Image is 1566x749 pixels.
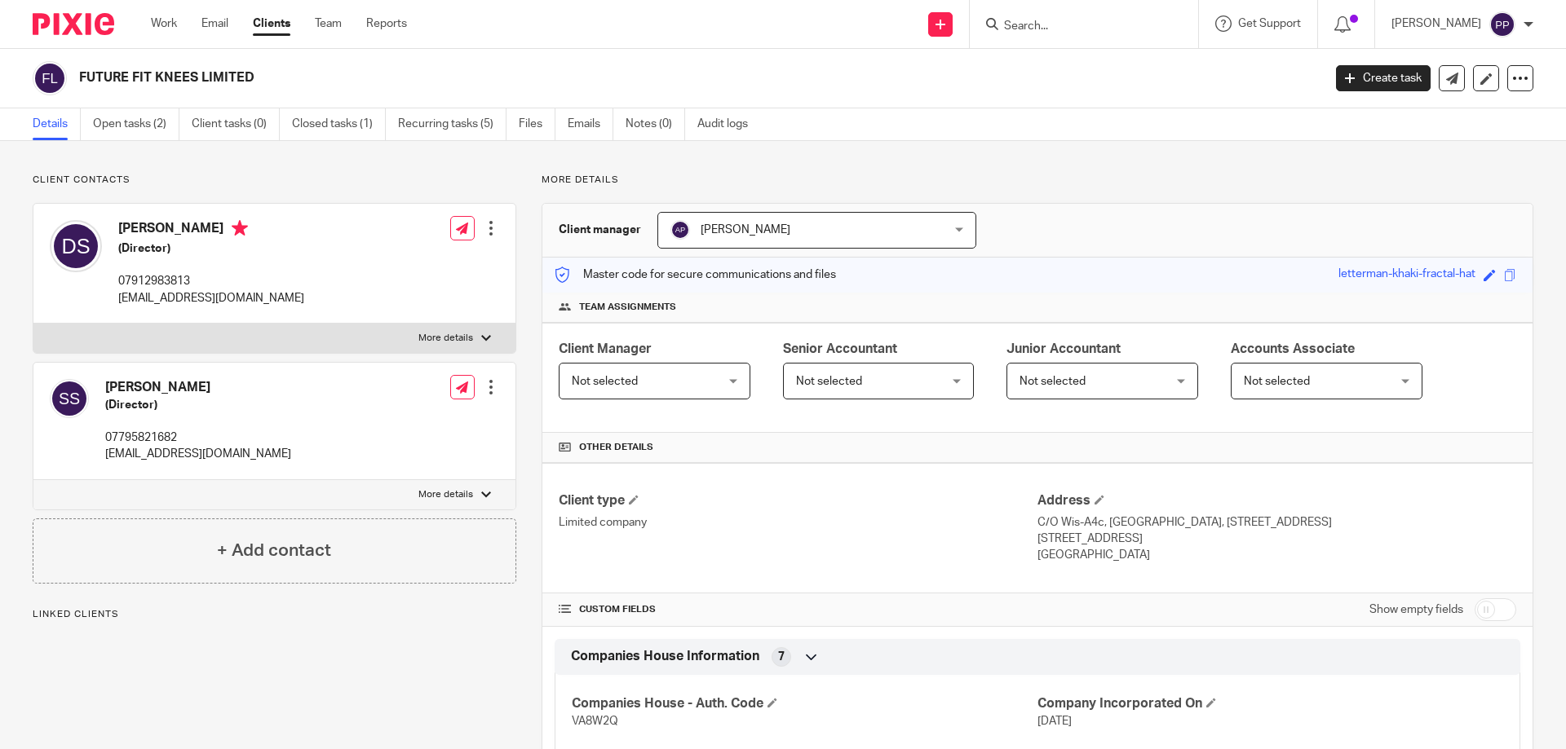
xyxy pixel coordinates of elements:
h2: FUTURE FIT KNEES LIMITED [79,69,1065,86]
span: Team assignments [579,301,676,314]
p: C/O Wis-A4c, [GEOGRAPHIC_DATA], [STREET_ADDRESS] [1037,514,1516,531]
p: More details [542,174,1533,187]
img: svg%3E [33,61,67,95]
p: More details [418,488,473,501]
a: Closed tasks (1) [292,108,386,140]
span: 7 [778,649,785,665]
p: More details [418,332,473,345]
p: 07912983813 [118,273,304,289]
span: [DATE] [1037,716,1072,727]
p: [PERSON_NAME] [1391,15,1481,32]
a: Details [33,108,81,140]
img: Pixie [33,13,114,35]
span: Accounts Associate [1231,342,1355,355]
span: Client Manager [559,342,652,355]
img: svg%3E [50,379,89,418]
div: letterman-khaki-fractal-hat [1338,266,1475,284]
a: Files [519,108,555,140]
h4: Client type [559,492,1037,509]
img: svg%3E [670,220,690,240]
a: Emails [568,108,613,140]
a: Notes (0) [626,108,685,140]
p: [EMAIL_ADDRESS][DOMAIN_NAME] [105,446,291,462]
span: Not selected [572,376,638,387]
h4: + Add contact [217,538,331,563]
a: Clients [253,15,290,32]
h4: Companies House - Auth. Code [572,695,1037,712]
p: 07795821682 [105,430,291,446]
span: Not selected [1244,376,1310,387]
span: Not selected [796,376,862,387]
a: Audit logs [697,108,760,140]
a: Create task [1336,65,1431,91]
a: Recurring tasks (5) [398,108,507,140]
h4: Company Incorporated On [1037,695,1503,712]
p: [GEOGRAPHIC_DATA] [1037,547,1516,563]
span: Senior Accountant [783,342,897,355]
span: VA8W2Q [572,716,618,727]
a: Open tasks (2) [93,108,179,140]
span: [PERSON_NAME] [701,224,790,236]
h4: Address [1037,492,1516,509]
p: [STREET_ADDRESS] [1037,531,1516,547]
a: Email [201,15,228,32]
p: Master code for secure communications and files [555,267,836,283]
h3: Client manager [559,222,641,238]
span: Junior Accountant [1006,342,1121,355]
p: Linked clients [33,608,516,621]
p: [EMAIL_ADDRESS][DOMAIN_NAME] [118,290,304,306]
h4: [PERSON_NAME] [105,379,291,396]
img: svg%3E [1489,11,1515,37]
label: Show empty fields [1369,601,1463,618]
i: Primary [232,220,248,236]
span: Companies House Information [571,648,759,665]
a: Reports [366,15,407,32]
a: Team [315,15,342,32]
p: Client contacts [33,174,516,187]
a: Work [151,15,177,32]
span: Other details [579,441,653,454]
img: svg%3E [50,220,102,272]
h5: (Director) [105,397,291,413]
a: Client tasks (0) [192,108,280,140]
span: Not selected [1020,376,1086,387]
h4: [PERSON_NAME] [118,220,304,240]
input: Search [1002,20,1149,34]
p: Limited company [559,514,1037,531]
span: Get Support [1238,18,1301,29]
h5: (Director) [118,240,304,257]
h4: CUSTOM FIELDS [559,603,1037,616]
